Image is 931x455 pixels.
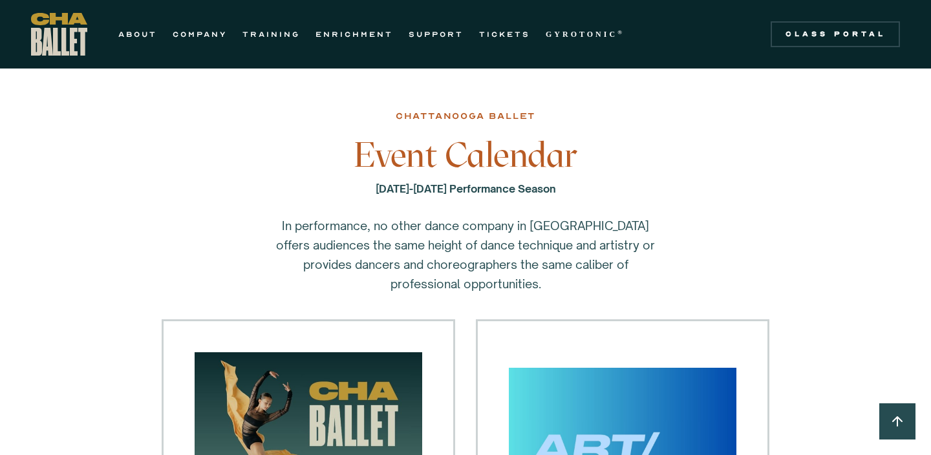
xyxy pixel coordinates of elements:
[242,26,300,42] a: TRAINING
[255,136,676,175] h3: Event Calendar
[479,26,530,42] a: TICKETS
[316,26,393,42] a: ENRICHMENT
[771,21,900,47] a: Class Portal
[173,26,227,42] a: COMPANY
[409,26,464,42] a: SUPPORT
[617,29,625,36] sup: ®
[396,109,535,124] div: chattanooga ballet
[778,29,892,39] div: Class Portal
[31,13,87,56] a: home
[272,216,659,293] p: In performance, no other dance company in [GEOGRAPHIC_DATA] offers audiences the same height of d...
[118,26,157,42] a: ABOUT
[546,26,625,42] a: GYROTONIC®
[376,182,556,195] strong: [DATE]-[DATE] Performance Season
[546,30,617,39] strong: GYROTONIC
